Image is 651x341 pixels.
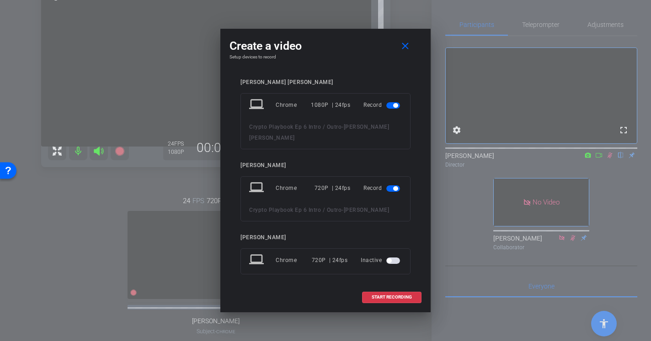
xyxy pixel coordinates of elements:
div: Chrome [276,252,312,268]
div: 720P | 24fps [315,180,351,196]
div: Chrome [276,180,315,196]
span: - [342,124,344,130]
div: Inactive [361,252,402,268]
span: Crypto Playbook Ep 6 Intro / Outro [249,124,342,130]
mat-icon: laptop [249,252,266,268]
div: [PERSON_NAME] [PERSON_NAME] [240,79,411,86]
div: 1080P | 24fps [311,97,350,113]
div: Record [363,97,402,113]
mat-icon: close [400,41,411,52]
mat-icon: laptop [249,97,266,113]
div: [PERSON_NAME] [240,234,411,241]
mat-icon: laptop [249,180,266,196]
span: [PERSON_NAME] [344,207,390,213]
span: Crypto Playbook Ep 6 Intro / Outro [249,207,342,213]
h4: Setup devices to record [229,54,422,60]
div: Record [363,180,402,196]
button: START RECORDING [362,292,422,303]
span: - [342,207,344,213]
span: START RECORDING [372,295,412,299]
div: [PERSON_NAME] [240,162,411,169]
div: Create a video [229,38,422,54]
div: Chrome [276,97,311,113]
div: 720P | 24fps [312,252,348,268]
